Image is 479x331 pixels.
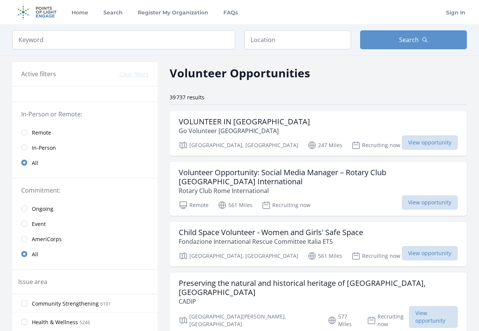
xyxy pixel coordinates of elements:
p: Fondazione International Rescue Committee Italia ETS [179,237,363,246]
p: Recruiting now [367,313,409,328]
p: Remote [179,201,209,210]
input: Health & Wellness 5246 [21,319,27,325]
a: Child Space Volunteer - Women and Girls' Safe Space Fondazione International Rescue Committee Ita... [170,222,467,267]
p: Rotary Club Rome International [179,186,458,195]
h3: VOLUNTEER IN [GEOGRAPHIC_DATA] [179,117,310,126]
legend: Issue area [18,277,47,286]
h2: Volunteer Opportunities [170,64,310,82]
p: Go Volunteer [GEOGRAPHIC_DATA] [179,126,310,135]
p: Recruiting now [351,251,400,260]
span: View opportunity [402,246,458,260]
a: All [12,246,158,262]
a: Volunteer Opportunity: Social Media Manager – Rotary Club [GEOGRAPHIC_DATA] International Rotary ... [170,162,467,216]
span: View opportunity [402,195,458,210]
p: [GEOGRAPHIC_DATA], [GEOGRAPHIC_DATA] [179,251,298,260]
a: All [12,155,158,170]
h3: Volunteer Opportunity: Social Media Manager – Rotary Club [GEOGRAPHIC_DATA] International [179,168,458,186]
legend: In-Person or Remote: [21,110,148,119]
input: Location [244,30,351,49]
p: 577 Miles [328,313,357,328]
h3: Preserving the natural and historical heritage of [GEOGRAPHIC_DATA], [GEOGRAPHIC_DATA] [179,279,458,297]
p: 561 Miles [218,201,253,210]
span: All [32,159,38,167]
span: Community Strengthening [32,300,99,307]
h3: Active filters [21,69,56,78]
p: Recruiting now [262,201,310,210]
span: 5246 [80,319,90,326]
p: CADIP [179,297,458,306]
span: In-Person [32,144,56,152]
span: 39 737 results [170,94,204,101]
h3: Child Space Volunteer - Women and Girls' Safe Space [179,228,363,237]
a: AmeriCorps [12,231,158,246]
p: 561 Miles [307,251,342,260]
span: View opportunity [402,135,458,150]
button: Search [360,30,467,49]
span: Search [399,35,419,44]
p: [GEOGRAPHIC_DATA][PERSON_NAME], [GEOGRAPHIC_DATA] [179,313,318,328]
a: VOLUNTEER IN [GEOGRAPHIC_DATA] Go Volunteer [GEOGRAPHIC_DATA] [GEOGRAPHIC_DATA], [GEOGRAPHIC_DATA... [170,111,467,156]
input: Keyword [12,30,235,49]
a: In-Person [12,140,158,155]
span: All [32,251,38,258]
p: [GEOGRAPHIC_DATA], [GEOGRAPHIC_DATA] [179,141,298,150]
span: AmeriCorps [32,235,62,243]
span: Event [32,220,46,228]
input: Community Strengthening 6101 [21,300,27,306]
a: Event [12,216,158,231]
span: View opportunity [409,306,458,328]
a: Ongoing [12,201,158,216]
legend: Commitment: [21,186,148,195]
span: 6101 [100,301,111,307]
span: Health & Wellness [32,318,78,326]
p: Recruiting now [351,141,400,150]
span: Remote [32,129,51,136]
button: Clear filters [119,71,148,78]
span: Ongoing [32,205,53,213]
a: Remote [12,125,158,140]
p: 247 Miles [307,141,342,150]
